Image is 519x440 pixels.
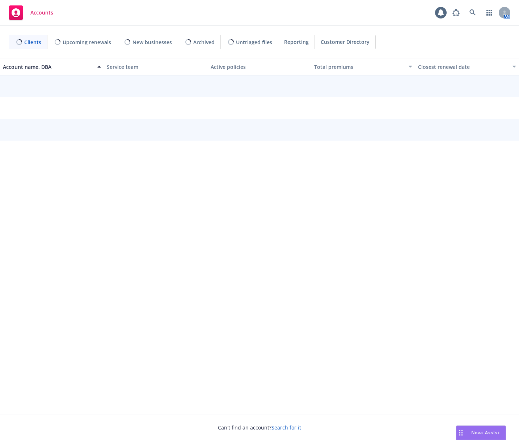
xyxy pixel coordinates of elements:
[236,38,272,46] span: Untriaged files
[218,424,301,431] span: Can't find an account?
[311,58,415,75] button: Total premiums
[6,3,56,23] a: Accounts
[314,63,404,71] div: Total premiums
[132,38,172,46] span: New businesses
[321,38,370,46] span: Customer Directory
[449,5,463,20] a: Report a Bug
[418,63,508,71] div: Closest renewal date
[271,424,301,431] a: Search for it
[482,5,497,20] a: Switch app
[456,426,465,440] div: Drag to move
[471,429,500,436] span: Nova Assist
[107,63,205,71] div: Service team
[208,58,312,75] button: Active policies
[24,38,41,46] span: Clients
[456,426,506,440] button: Nova Assist
[415,58,519,75] button: Closest renewal date
[193,38,215,46] span: Archived
[104,58,208,75] button: Service team
[465,5,480,20] a: Search
[30,10,53,16] span: Accounts
[211,63,309,71] div: Active policies
[284,38,309,46] span: Reporting
[3,63,93,71] div: Account name, DBA
[63,38,111,46] span: Upcoming renewals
